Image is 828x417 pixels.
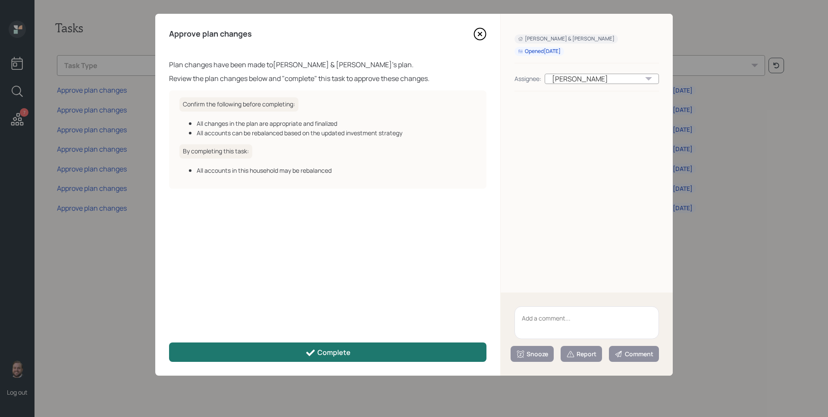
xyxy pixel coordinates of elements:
h6: Confirm the following before completing: [179,97,298,112]
div: All accounts can be rebalanced based on the updated investment strategy [197,128,476,137]
button: Comment [609,346,659,362]
div: All changes in the plan are appropriate and finalized [197,119,476,128]
div: [PERSON_NAME] & [PERSON_NAME] [518,35,615,43]
div: Snooze [516,350,548,358]
div: Complete [305,348,351,358]
div: Assignee: [514,74,541,83]
div: All accounts in this household may be rebalanced [197,166,476,175]
div: Review the plan changes below and "complete" this task to approve these changes. [169,73,486,84]
div: Opened [DATE] [518,48,561,55]
h6: By completing this task: [179,144,252,159]
h4: Approve plan changes [169,29,252,39]
button: Report [561,346,602,362]
div: Report [566,350,596,358]
div: [PERSON_NAME] [545,74,659,84]
div: Comment [615,350,653,358]
div: Plan changes have been made to [PERSON_NAME] & [PERSON_NAME] 's plan. [169,59,486,70]
button: Snooze [511,346,554,362]
button: Complete [169,342,486,362]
